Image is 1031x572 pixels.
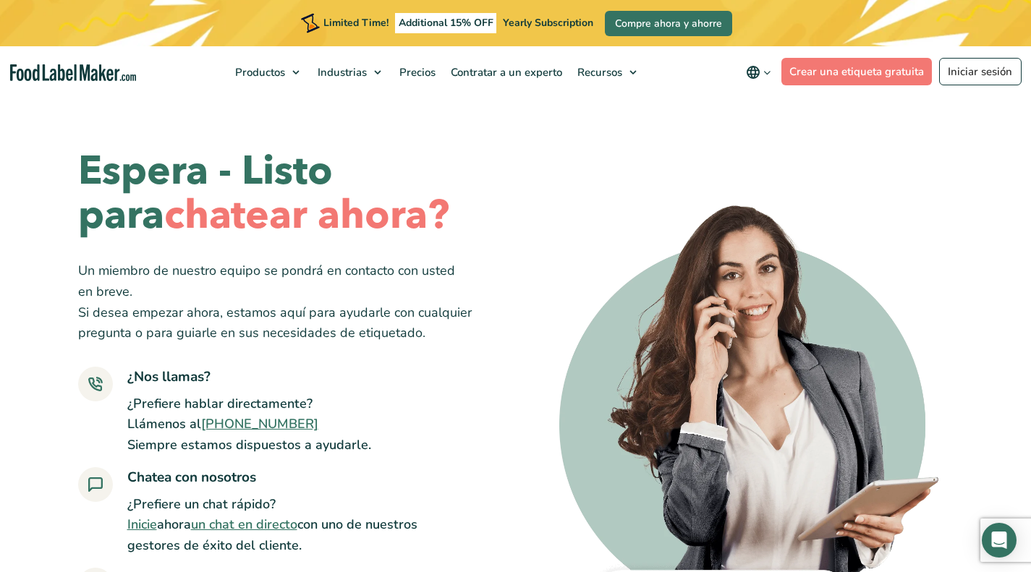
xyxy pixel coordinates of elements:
[127,393,371,456] p: ¿Prefiere hablar directamente? Llámenos al Siempre estamos dispuestos a ayudarle.
[605,11,732,36] a: Compre ahora y ahorre
[503,16,593,30] span: Yearly Subscription
[127,494,422,556] p: ¿Prefiere un chat rápido? ahora con uno de nuestros gestores de éxito del cliente.
[201,415,318,432] a: [PHONE_NUMBER]
[395,13,497,33] span: Additional 15% OFF
[228,46,307,98] a: Productos
[313,65,368,80] span: Industrias
[127,516,157,533] a: Inicie
[127,468,256,487] strong: Chatea con nosotros
[982,523,1017,558] div: Open Intercom Messenger
[191,516,297,533] a: un chat en directo
[231,65,287,80] span: Productos
[78,260,472,343] p: Un miembro de nuestro equipo se pondrá en contacto con usted en breve. Si desea empezar ahora, es...
[444,46,567,98] a: Contratar a un experto
[310,46,389,98] a: Industrias
[446,65,564,80] span: Contratar a un experto
[570,46,644,98] a: Recursos
[781,58,933,85] a: Crear una etiqueta gratuita
[392,46,440,98] a: Precios
[939,58,1022,85] a: Iniciar sesión
[164,188,449,242] em: chatear ahora?
[78,150,472,237] h1: Espera - Listo para
[323,16,389,30] span: Limited Time!
[127,367,211,386] strong: ¿Nos llamas?
[573,65,624,80] span: Recursos
[395,65,437,80] span: Precios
